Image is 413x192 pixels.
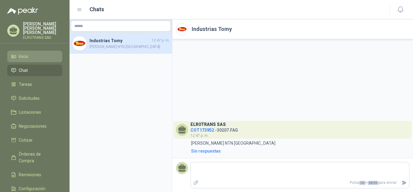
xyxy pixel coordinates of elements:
[368,181,378,185] span: ENTER
[151,38,170,43] span: 12:47 p. m.
[359,181,366,185] span: Ctrl
[399,177,409,188] button: Enviar
[191,177,201,188] label: Adjuntar archivos
[190,126,238,132] h4: - 30207.FAG
[19,137,33,143] span: Cotizar
[201,177,399,188] p: Pulsa + para enviar
[23,36,62,39] p: ELROTRANS SAS
[7,79,62,90] a: Tareas
[7,169,62,180] a: Remisiones
[89,37,150,44] h4: Industrias Tomy
[19,81,32,88] span: Tareas
[7,148,62,167] a: Órdenes de Compra
[19,171,41,178] span: Remisiones
[176,23,188,35] img: Company Logo
[191,148,221,154] div: Sin respuestas
[72,36,87,51] img: Company Logo
[19,151,57,164] span: Órdenes de Compra
[19,53,28,60] span: Inicio
[19,95,40,102] span: Solicitudes
[7,134,62,146] a: Cotizar
[190,133,209,138] span: 12:47 p. m.
[19,109,41,116] span: Licitaciones
[7,120,62,132] a: Negociaciones
[19,67,28,74] span: Chat
[7,93,62,104] a: Solicitudes
[89,44,170,50] span: [PERSON_NAME] NTN [GEOGRAPHIC_DATA]
[19,185,45,192] span: Configuración
[190,123,226,126] h3: ELROTRANS SAS
[191,140,275,147] p: [PERSON_NAME] NTN [GEOGRAPHIC_DATA]
[7,106,62,118] a: Licitaciones
[7,65,62,76] a: Chat
[7,7,38,15] img: Logo peakr
[70,33,172,54] a: Company LogoIndustrias Tomy12:47 p. m.[PERSON_NAME] NTN [GEOGRAPHIC_DATA]
[23,22,62,35] p: [PERSON_NAME] [PERSON_NAME] [PERSON_NAME]
[190,148,409,154] a: Sin respuestas
[190,128,214,133] span: COT173952
[7,51,62,62] a: Inicio
[19,123,47,130] span: Negociaciones
[89,5,104,14] h1: Chats
[192,25,232,33] h2: Industrias Tomy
